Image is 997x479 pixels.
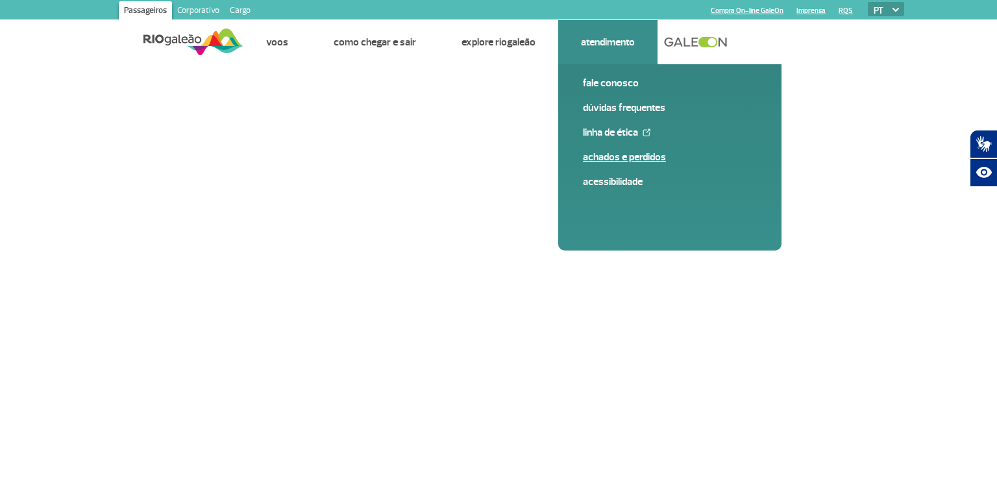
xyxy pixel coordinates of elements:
a: Cargo [225,1,256,22]
button: Abrir recursos assistivos. [970,158,997,187]
a: Acessibilidade [583,175,757,189]
a: Atendimento [581,36,635,49]
button: Abrir tradutor de língua de sinais. [970,130,997,158]
a: Linha de Ética [583,125,757,140]
a: Corporativo [172,1,225,22]
a: Passageiros [119,1,172,22]
a: Como chegar e sair [334,36,416,49]
a: Achados e Perdidos [583,150,757,164]
a: Voos [266,36,288,49]
a: Explore RIOgaleão [462,36,535,49]
img: External Link Icon [643,129,650,136]
a: Fale conosco [583,76,757,90]
a: RQS [839,6,853,15]
div: Plugin de acessibilidade da Hand Talk. [970,130,997,187]
a: Compra On-line GaleOn [711,6,783,15]
a: Imprensa [796,6,826,15]
a: Dúvidas Frequentes [583,101,757,115]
